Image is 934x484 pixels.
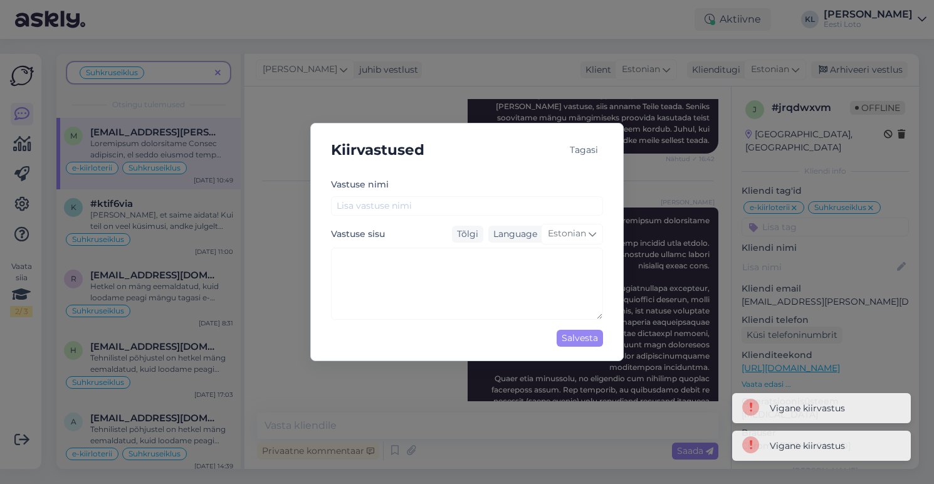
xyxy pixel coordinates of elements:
[331,196,603,216] input: Lisa vastuse nimi
[331,228,385,241] label: Vastuse sisu
[565,142,603,159] div: Tagasi
[548,227,586,241] span: Estonian
[488,228,537,241] div: Language
[452,226,483,243] div: Tõlgi
[557,330,603,347] div: Salvesta
[331,139,424,162] h5: Kiirvastused
[331,178,389,191] label: Vastuse nimi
